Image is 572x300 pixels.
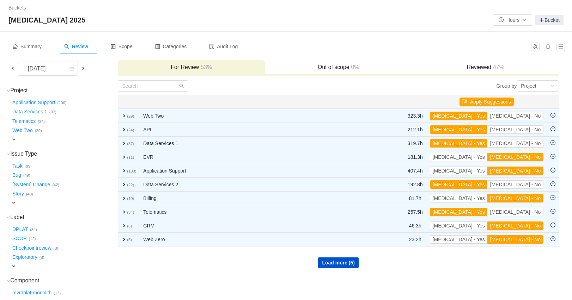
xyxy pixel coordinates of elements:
span: Categories [155,44,187,49]
i: icon: down [6,279,10,283]
i: icon: minus-circle [550,154,555,159]
button: DPLAT [11,224,30,235]
span: [MEDICAL_DATA] 2025 [8,14,90,26]
td: 212.1h [404,123,426,137]
td: Web Zero [140,233,371,246]
td: Web Two [140,109,371,123]
small: (40) [26,192,33,196]
button: [MEDICAL_DATA] - Yes [430,208,488,216]
span: expand [121,195,127,201]
button: [MEDICAL_DATA] - Yes [430,235,488,244]
small: (34) [127,210,134,214]
button: [MEDICAL_DATA] - No [487,221,543,230]
small: (37) [49,110,56,114]
small: (6) [127,224,132,228]
button: Telematics [11,115,38,127]
span: expand [11,137,17,142]
button: Checkpointreview [11,242,54,254]
td: Application Support [140,164,371,178]
small: (8) [54,246,59,250]
i: icon: minus-circle [550,113,555,118]
td: Data Services 1 [140,137,371,150]
small: (49) [23,173,30,177]
div: Group by [339,80,559,92]
i: icon: down [6,152,10,156]
small: (8) [39,255,44,260]
button: [MEDICAL_DATA] - No [487,194,543,202]
button: [MEDICAL_DATA] - No [487,139,543,148]
button: [MEDICAL_DATA] - Yes [430,153,488,161]
a: Buckets [8,5,26,11]
h3: For Review [121,64,261,71]
i: icon: minus-circle [550,195,555,200]
button: [MEDICAL_DATA] - No [487,235,543,244]
h3: Label [11,214,117,221]
span: Scope [111,44,133,49]
button: Story [11,188,26,200]
i: icon: search [179,83,184,88]
td: 319.7h [404,137,426,150]
td: CRM [140,219,371,233]
button: [MEDICAL_DATA] - No [487,180,543,189]
td: API [140,123,371,137]
i: icon: down [6,89,10,93]
small: (42) [52,183,59,187]
small: (29) [127,114,134,118]
small: (100) [127,169,136,173]
button: [MEDICAL_DATA] - Yes [430,221,488,230]
td: Data Services 2 [140,178,371,192]
small: (29) [35,129,42,133]
span: expand [121,154,127,160]
button: [MEDICAL_DATA] - No [487,153,543,161]
small: (11) [127,155,134,160]
i: icon: minus-circle [550,223,555,227]
h3: Issue Type [11,150,117,157]
button: Web Two [11,125,35,136]
button: [MEDICAL_DATA] - Yes [430,167,488,175]
i: icon: minus-circle [550,126,555,131]
i: icon: minus-circle [550,168,555,173]
h3: Reviewed [415,64,555,71]
td: 81.7h [404,192,426,205]
span: 0% [349,64,359,70]
button: Data Services 1 [11,106,49,118]
i: icon: calendar [69,67,74,71]
span: expand [11,200,17,206]
td: 407.4h [404,164,426,178]
button: [MEDICAL_DATA] - Yes [430,194,488,202]
span: Summary [13,44,42,49]
h3: Component [11,277,117,284]
i: icon: minus-circle [550,140,555,145]
span: expand [11,263,17,269]
td: 46.3h [404,219,426,233]
button: icon: clock-circleHoursicon: down [493,14,532,26]
td: 257.5h [404,205,426,219]
td: 181.3h [404,150,426,164]
span: expand [121,140,127,146]
i: icon: home [13,44,18,49]
i: icon: minus-circle [550,181,555,186]
button: SOOP [11,233,29,244]
span: expand [121,237,127,242]
h3: Out of scope [268,64,408,71]
i: icon: down [6,215,10,219]
button: icon: flagApply Suggestions [460,98,514,106]
span: expand [121,127,127,132]
span: expand [121,168,127,174]
div: [DATE] [22,62,53,75]
small: (100) [57,101,66,105]
a: Bucket [535,15,564,25]
small: (13) [54,291,61,295]
div: Project [521,81,536,91]
i: icon: down [550,84,555,89]
button: [MEDICAL_DATA] - No [487,208,543,216]
span: expand [121,113,127,119]
span: expand [121,209,127,215]
i: icon: minus-circle [550,236,555,241]
td: 192.8h [404,178,426,192]
span: 53% [199,64,212,70]
td: 323.3h [404,109,426,123]
button: icon: team [531,43,540,51]
button: [MEDICAL_DATA] - Yes [430,112,488,120]
button: [MEDICAL_DATA] - Yes [430,180,488,189]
